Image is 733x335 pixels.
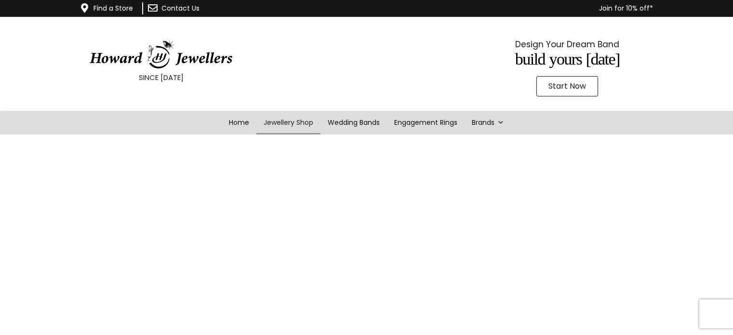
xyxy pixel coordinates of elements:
[548,82,586,90] span: Start Now
[515,50,620,68] span: Build Yours [DATE]
[89,40,233,69] img: HowardJewellersLogo-04
[320,111,387,134] a: Wedding Bands
[256,2,653,14] p: Join for 10% off*
[222,111,256,134] a: Home
[24,71,298,84] p: SINCE [DATE]
[93,3,133,13] a: Find a Store
[161,3,200,13] a: Contact Us
[536,76,598,96] a: Start Now
[430,37,704,52] p: Design Your Dream Band
[256,111,320,134] a: Jewellery Shop
[387,111,465,134] a: Engagement Rings
[465,111,511,134] a: Brands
